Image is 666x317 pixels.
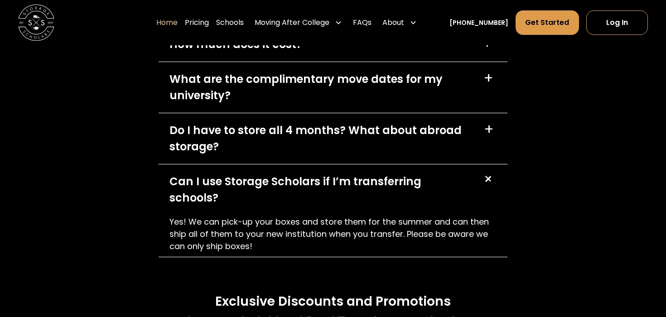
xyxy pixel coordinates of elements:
a: Home [156,10,178,35]
a: Schools [216,10,244,35]
a: home [18,5,54,41]
div: + [479,171,496,188]
div: + [484,122,494,137]
a: Log In [586,10,648,35]
h3: Exclusive Discounts and Promotions [215,293,451,310]
div: Moving After College [255,17,329,28]
img: Storage Scholars main logo [18,5,54,41]
div: Can I use Storage Scholars if I’m transferring schools? [169,173,471,206]
a: Get Started [516,10,579,35]
a: FAQs [353,10,372,35]
a: [PHONE_NUMBER] [449,18,508,28]
div: What are the complimentary move dates for my university? [169,71,473,104]
div: Moving After College [251,10,346,35]
div: + [483,71,493,86]
div: About [382,17,404,28]
div: + [482,36,492,51]
div: About [379,10,420,35]
a: Pricing [185,10,209,35]
div: Do I have to store all 4 months? What about abroad storage? [169,122,473,155]
p: Yes! We can pick-up your boxes and store them for the summer and can then ship all of them to you... [169,216,497,252]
